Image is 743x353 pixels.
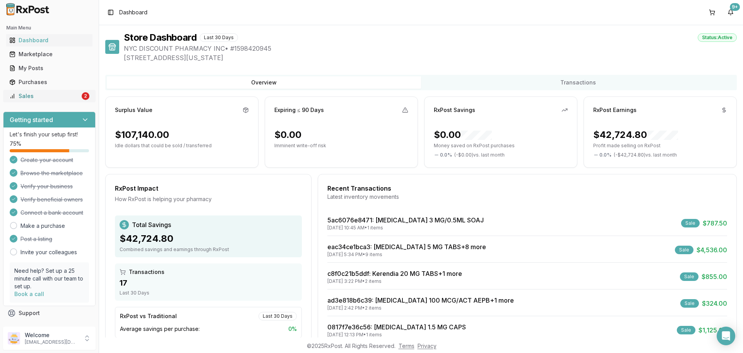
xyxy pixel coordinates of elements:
[9,64,89,72] div: My Posts
[3,320,96,334] button: Feedback
[327,323,466,331] a: 0817f7e36c56: [MEDICAL_DATA] 1.5 MG CAPS
[6,89,92,103] a: Sales2
[698,33,737,42] div: Status: Active
[3,76,96,88] button: Purchases
[3,3,53,15] img: RxPost Logo
[21,196,83,203] span: Verify beneficial owners
[327,278,462,284] div: [DATE] 3:22 PM • 2 items
[681,219,700,227] div: Sale
[6,25,92,31] h2: Main Menu
[440,152,452,158] span: 0.0 %
[120,312,177,320] div: RxPost vs Traditional
[9,78,89,86] div: Purchases
[698,325,727,335] span: $1,125.00
[593,129,678,141] div: $42,724.80
[6,33,92,47] a: Dashboard
[327,251,486,258] div: [DATE] 5:34 PM • 9 items
[21,156,73,164] span: Create your account
[6,61,92,75] a: My Posts
[25,339,79,345] p: [EMAIL_ADDRESS][DOMAIN_NAME]
[107,76,421,89] button: Overview
[327,270,462,277] a: c8f0c21b5ddf: Kerendia 20 MG TABS+1 more
[9,50,89,58] div: Marketplace
[697,245,727,255] span: $4,536.00
[399,343,414,349] a: Terms
[120,277,297,288] div: 17
[274,143,408,149] p: Imminent write-off risk
[115,195,302,203] div: How RxPost is helping your pharmacy
[724,6,737,19] button: 9+
[3,306,96,320] button: Support
[115,106,152,114] div: Surplus Value
[120,232,297,245] div: $42,724.80
[120,325,200,333] span: Average savings per purchase:
[593,143,727,149] p: Profit made selling on RxPost
[21,248,77,256] a: Invite your colleagues
[6,75,92,89] a: Purchases
[327,216,484,224] a: 5ac6076e8471: [MEDICAL_DATA] 3 MG/0.5ML SOAJ
[82,92,89,100] div: 2
[675,246,693,254] div: Sale
[614,152,677,158] span: ( - $42,724.80 ) vs. last month
[200,33,238,42] div: Last 30 Days
[327,184,727,193] div: Recent Transactions
[129,268,164,276] span: Transactions
[3,90,96,102] button: Sales2
[6,47,92,61] a: Marketplace
[421,76,735,89] button: Transactions
[124,31,197,44] h1: Store Dashboard
[327,193,727,201] div: Latest inventory movements
[327,243,486,251] a: eac34ce1bca3: [MEDICAL_DATA] 5 MG TABS+8 more
[9,36,89,44] div: Dashboard
[21,222,65,230] a: Make a purchase
[327,332,466,338] div: [DATE] 12:13 PM • 1 items
[14,291,44,297] a: Book a call
[120,290,297,296] div: Last 30 Days
[14,267,84,290] p: Need help? Set up a 25 minute call with our team to set up.
[599,152,611,158] span: 0.0 %
[274,129,301,141] div: $0.00
[25,331,79,339] p: Welcome
[8,332,20,344] img: User avatar
[702,272,727,281] span: $855.00
[3,62,96,74] button: My Posts
[259,312,297,320] div: Last 30 Days
[274,106,324,114] div: Expiring ≤ 90 Days
[21,183,73,190] span: Verify your business
[593,106,637,114] div: RxPost Earnings
[120,246,297,253] div: Combined savings and earnings through RxPost
[10,115,53,124] h3: Getting started
[327,296,514,304] a: ad3e818b6c39: [MEDICAL_DATA] 100 MCG/ACT AEPB+1 more
[21,169,83,177] span: Browse the marketplace
[680,299,699,308] div: Sale
[327,225,484,231] div: [DATE] 10:45 AM • 1 items
[327,305,514,311] div: [DATE] 2:42 PM • 2 items
[115,143,249,149] p: Idle dollars that could be sold / transferred
[9,92,80,100] div: Sales
[124,53,737,62] span: [STREET_ADDRESS][US_STATE]
[21,209,83,217] span: Connect a bank account
[434,143,568,149] p: Money saved on RxPost purchases
[119,9,147,16] span: Dashboard
[434,129,492,141] div: $0.00
[115,184,302,193] div: RxPost Impact
[680,272,698,281] div: Sale
[703,219,727,228] span: $787.50
[115,129,169,141] div: $107,140.00
[10,140,21,148] span: 75 %
[10,131,89,138] p: Let's finish your setup first!
[717,327,735,345] div: Open Intercom Messenger
[454,152,505,158] span: ( - $0.00 ) vs. last month
[434,106,475,114] div: RxPost Savings
[288,325,297,333] span: 0 %
[730,3,740,11] div: 9+
[677,326,695,334] div: Sale
[3,34,96,46] button: Dashboard
[702,299,727,308] span: $324.00
[119,9,147,16] nav: breadcrumb
[124,44,737,53] span: NYC DISCOUNT PHARMACY INC • # 1598420945
[132,220,171,229] span: Total Savings
[3,48,96,60] button: Marketplace
[418,343,437,349] a: Privacy
[19,323,45,331] span: Feedback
